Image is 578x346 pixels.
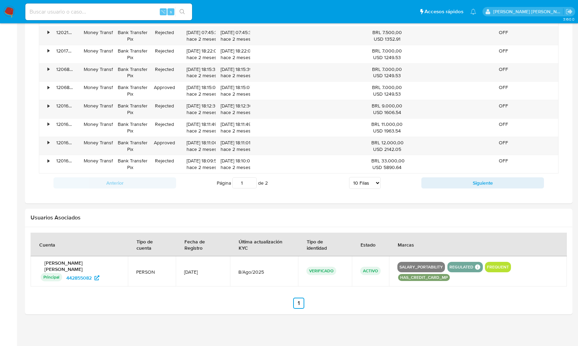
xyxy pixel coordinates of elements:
span: ⌥ [160,8,166,15]
span: s [170,8,172,15]
span: Accesos rápidos [424,8,463,15]
input: Buscar usuario o caso... [25,7,192,16]
p: rene.vale@mercadolibre.com [493,8,563,15]
a: Salir [565,8,573,15]
h2: Usuarios Asociados [31,214,567,221]
button: search-icon [175,7,189,17]
a: Notificaciones [470,9,476,15]
span: 3.160.0 [563,16,575,22]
